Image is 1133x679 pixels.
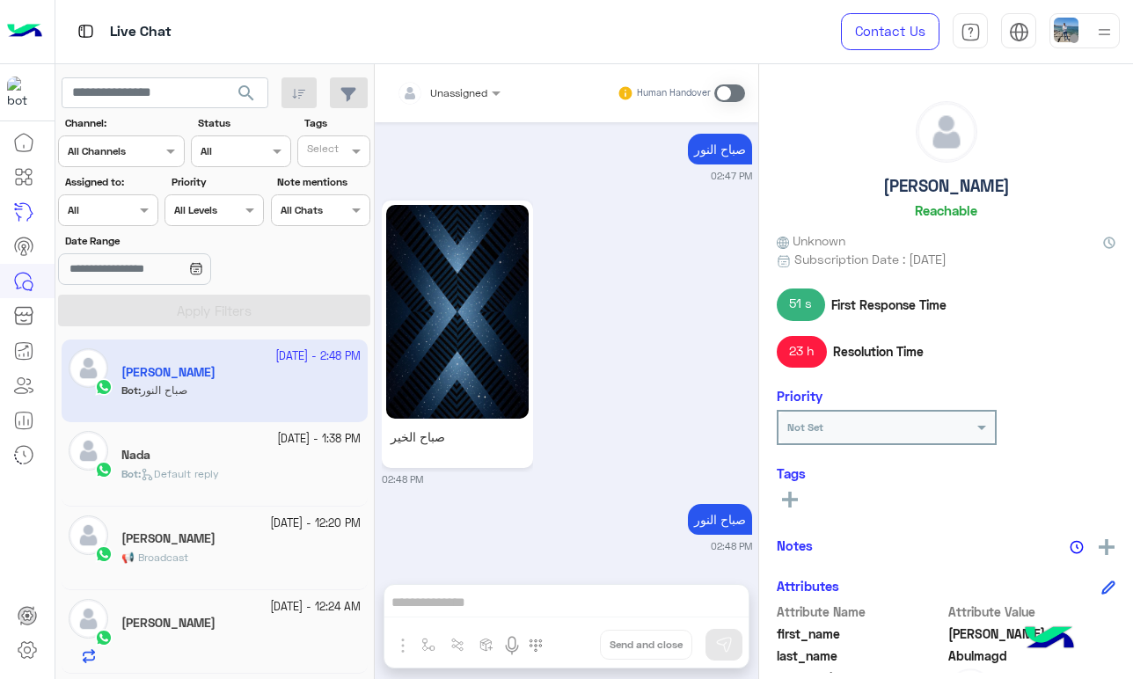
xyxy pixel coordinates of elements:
button: Send and close [600,630,692,660]
small: 02:47 PM [711,169,752,183]
button: Apply Filters [58,295,370,326]
label: Tags [304,115,369,131]
h5: Mohamed Samir [121,531,216,546]
a: tab [953,13,988,50]
b: : [121,467,141,480]
span: 📢 Broadcast [121,551,188,564]
h5: [PERSON_NAME] [883,176,1010,196]
img: WhatsApp [95,461,113,478]
img: 197426356791770 [7,77,39,108]
div: Select [304,141,339,161]
img: WhatsApp [95,629,113,646]
span: Resolution Time [833,342,924,361]
span: Subscription Date : [DATE] [794,250,947,268]
span: First Response Time [831,296,947,314]
h5: Yomna Hamdy [121,616,216,631]
span: 51 s [777,288,825,320]
label: Status [198,115,289,131]
span: first_name [777,624,945,643]
img: defaultAdmin.png [69,599,108,639]
p: 18/9/2025, 2:47 PM [688,134,752,164]
a: صباح الخير [382,201,533,468]
span: Attribute Name [777,602,945,621]
h6: Priority [777,388,822,404]
span: Youssef [948,624,1116,643]
label: Channel: [65,115,183,131]
label: Priority [172,174,262,190]
h5: Nada [121,448,150,463]
small: [DATE] - 12:24 AM [270,599,361,616]
span: Attribute Value [948,602,1116,621]
p: 18/9/2025, 2:48 PM [688,504,752,535]
img: profile [1093,21,1115,43]
span: last_name [777,646,945,665]
img: add [1099,539,1115,555]
span: search [236,83,257,104]
h6: Attributes [777,578,839,594]
span: Abulmagd [948,646,1116,665]
span: Unknown [777,231,845,250]
a: Contact Us [841,13,939,50]
img: tab [75,20,97,42]
small: Human Handover [637,86,711,100]
img: hulul-logo.png [1019,609,1080,670]
small: [DATE] - 1:38 PM [277,431,361,448]
img: WhatsApp [95,545,113,563]
span: Bot [121,467,138,480]
small: 02:48 PM [711,539,752,553]
h6: Notes [777,537,813,553]
small: [DATE] - 12:20 PM [270,515,361,532]
h6: Reachable [915,202,977,218]
label: Note mentions [277,174,368,190]
label: Date Range [65,233,262,249]
img: defaultAdmin.png [917,102,976,162]
small: 02:48 PM [382,472,423,486]
p: Live Chat [110,20,172,44]
p: صباح الخير [386,423,507,450]
img: 1094244722834033.jpg [386,205,529,419]
button: search [225,77,268,115]
img: defaultAdmin.png [69,515,108,555]
img: notes [1070,540,1084,554]
img: userImage [1054,18,1078,42]
img: tab [1009,22,1029,42]
span: 23 h [777,336,827,368]
img: tab [961,22,981,42]
span: Default reply [141,467,219,480]
img: Logo [7,13,42,50]
span: Unassigned [430,86,487,99]
h6: Tags [777,465,1115,481]
label: Assigned to: [65,174,156,190]
img: defaultAdmin.png [69,431,108,471]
